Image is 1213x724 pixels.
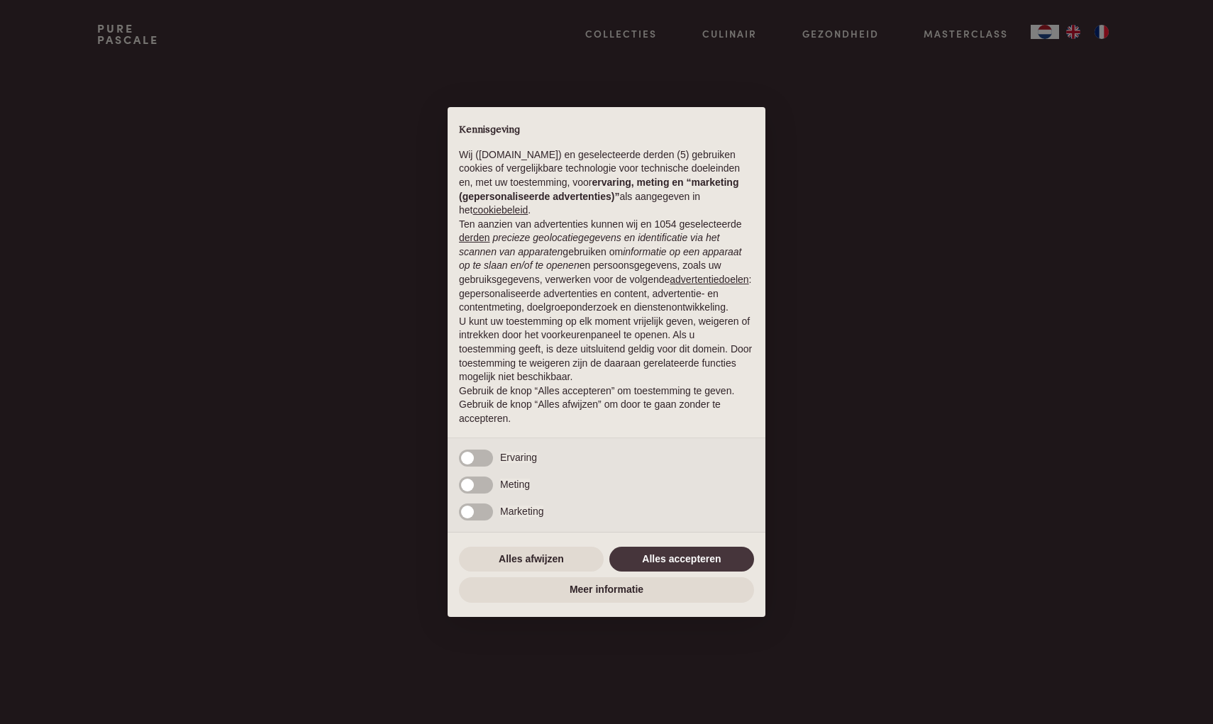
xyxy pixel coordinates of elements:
[500,452,537,463] span: Ervaring
[609,547,754,572] button: Alles accepteren
[459,177,738,202] strong: ervaring, meting en “marketing (gepersonaliseerde advertenties)”
[670,273,748,287] button: advertentiedoelen
[459,384,754,426] p: Gebruik de knop “Alles accepteren” om toestemming te geven. Gebruik de knop “Alles afwijzen” om d...
[459,148,754,218] p: Wij ([DOMAIN_NAME]) en geselecteerde derden (5) gebruiken cookies of vergelijkbare technologie vo...
[459,315,754,384] p: U kunt uw toestemming op elk moment vrijelijk geven, weigeren of intrekken door het voorkeurenpan...
[500,479,530,490] span: Meting
[459,547,604,572] button: Alles afwijzen
[472,204,528,216] a: cookiebeleid
[459,218,754,315] p: Ten aanzien van advertenties kunnen wij en 1054 geselecteerde gebruiken om en persoonsgegevens, z...
[459,577,754,603] button: Meer informatie
[500,506,543,517] span: Marketing
[459,231,490,245] button: derden
[459,246,742,272] em: informatie op een apparaat op te slaan en/of te openen
[459,232,719,257] em: precieze geolocatiegegevens en identificatie via het scannen van apparaten
[459,124,754,137] h2: Kennisgeving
